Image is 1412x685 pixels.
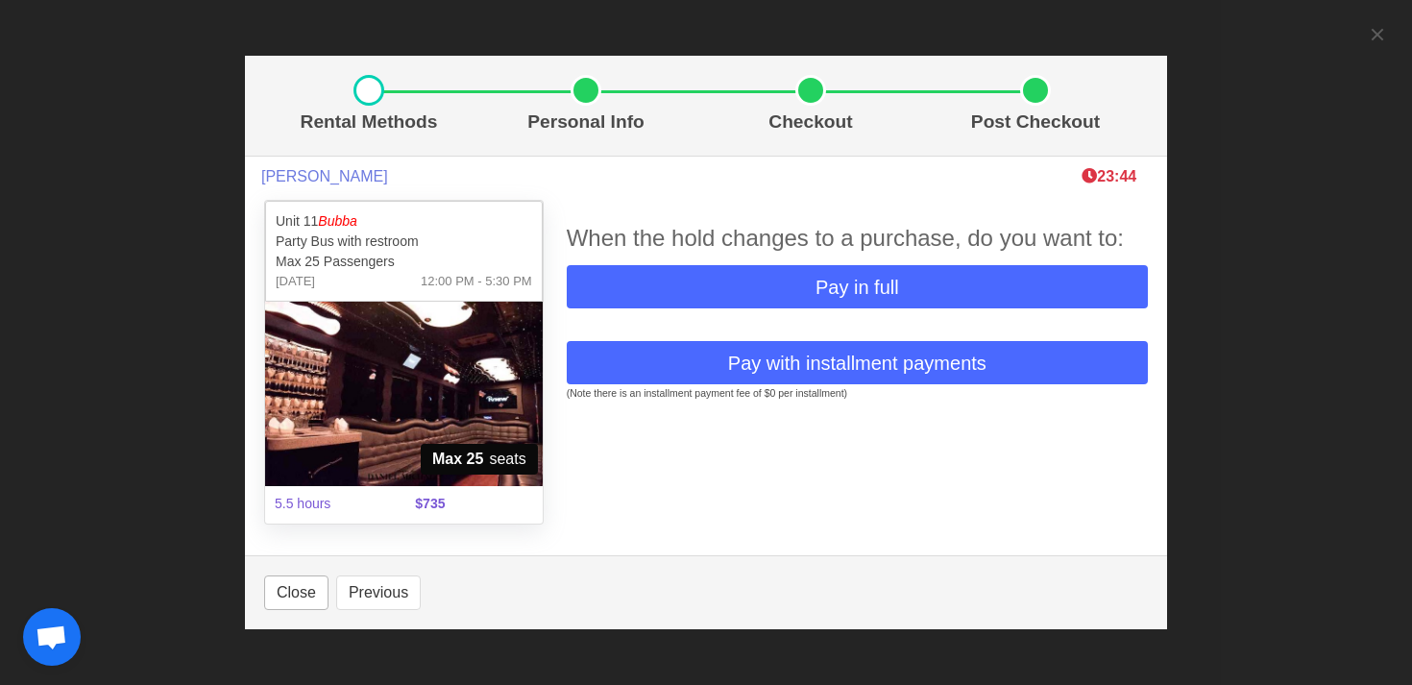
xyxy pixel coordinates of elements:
[1082,168,1136,184] span: The clock is ticking ⁠— this timer shows how long we'll hold this limo during checkout. If time r...
[421,272,532,291] span: 12:00 PM - 5:30 PM
[261,167,388,185] span: [PERSON_NAME]
[567,221,1148,256] div: When the hold changes to a purchase, do you want to:
[23,608,81,666] div: Open chat
[318,213,356,229] em: Bubba
[276,211,532,232] p: Unit 11
[272,109,466,136] p: Rental Methods
[1082,168,1136,184] b: 23:44
[263,482,403,526] span: 5.5 hours
[265,302,543,486] img: 11%2002.jpg
[728,349,986,378] span: Pay with installment payments
[706,109,915,136] p: Checkout
[276,232,532,252] p: Party Bus with restroom
[264,575,329,610] button: Close
[481,109,691,136] p: Personal Info
[432,448,483,471] strong: Max 25
[931,109,1140,136] p: Post Checkout
[421,444,538,475] span: seats
[816,273,899,302] span: Pay in full
[276,272,315,291] span: [DATE]
[276,252,532,272] p: Max 25 Passengers
[567,265,1148,308] button: Pay in full
[336,575,421,610] button: Previous
[567,341,1148,384] button: Pay with installment payments
[567,387,847,399] small: (Note there is an installment payment fee of $0 per installment)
